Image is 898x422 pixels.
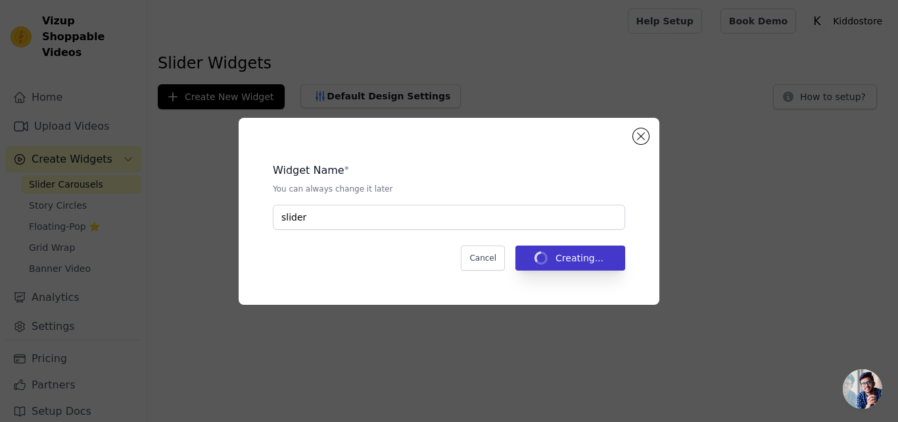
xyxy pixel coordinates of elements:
div: Open chat [843,369,882,409]
legend: Widget Name [273,163,344,178]
button: Close modal [633,128,649,144]
button: Cancel [461,246,505,271]
p: You can always change it later [273,184,625,194]
button: Creating... [515,246,625,271]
